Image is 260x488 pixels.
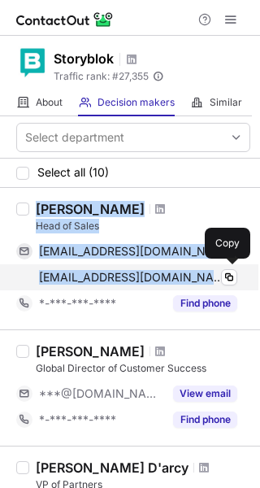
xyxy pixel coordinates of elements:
div: Head of Sales [36,219,250,233]
span: [EMAIL_ADDRESS][DOMAIN_NAME] [39,270,225,285]
span: Traffic rank: # 27,355 [54,71,149,82]
span: Select all (10) [37,166,109,179]
span: ***@[DOMAIN_NAME] [39,386,163,401]
button: Reveal Button [173,412,237,428]
button: Reveal Button [173,386,237,402]
button: Reveal Button [173,295,237,312]
img: 1ae97ee539202f5c8eda5121d51289c8 [16,46,49,79]
span: Similar [210,96,242,109]
span: [EMAIL_ADDRESS][DOMAIN_NAME] [39,244,225,259]
div: [PERSON_NAME] [36,343,145,359]
span: About [36,96,63,109]
div: [PERSON_NAME] D'arcy [36,460,188,476]
img: ContactOut v5.3.10 [16,10,114,29]
span: Decision makers [97,96,175,109]
div: Global Director of Customer Success [36,361,250,376]
div: Select department [25,129,124,146]
div: [PERSON_NAME] [36,201,145,217]
h1: Storyblok [54,49,114,68]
